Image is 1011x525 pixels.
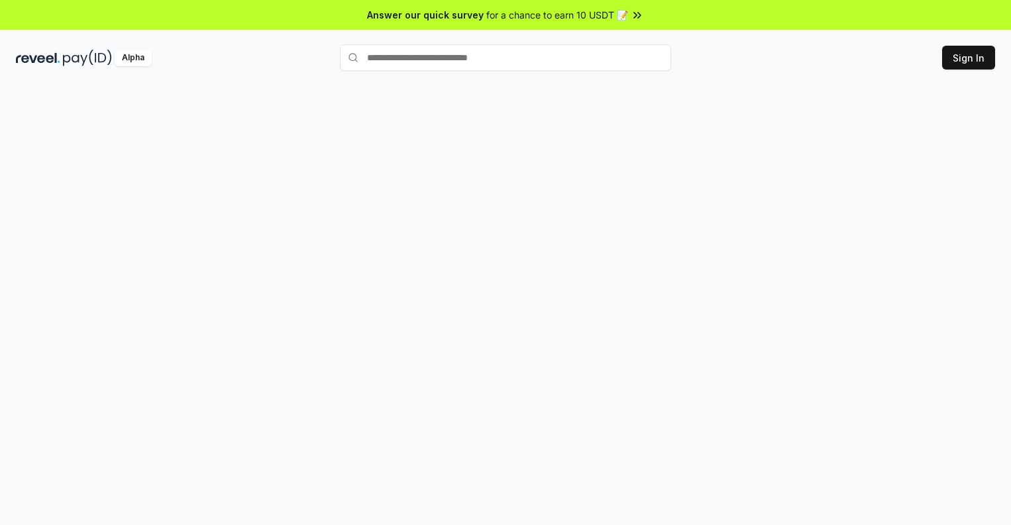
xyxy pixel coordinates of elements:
[367,8,484,22] span: Answer our quick survey
[63,50,112,66] img: pay_id
[16,50,60,66] img: reveel_dark
[942,46,995,70] button: Sign In
[486,8,628,22] span: for a chance to earn 10 USDT 📝
[115,50,152,66] div: Alpha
